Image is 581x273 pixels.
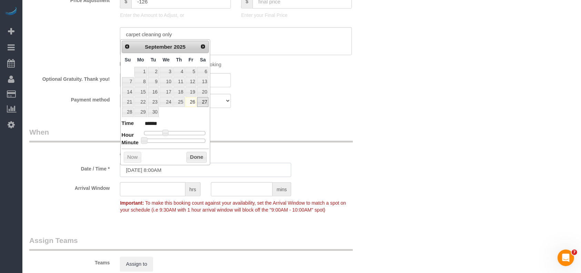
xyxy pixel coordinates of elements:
label: Optional Gratuity. Thank you! [24,73,115,82]
span: Prev [124,44,130,49]
a: 12 [185,77,196,87]
button: Done [186,152,207,163]
span: hrs [185,182,201,196]
a: 1 [134,67,147,76]
dt: Time [122,119,134,128]
a: 2 [148,67,159,76]
strong: Important: [120,200,144,206]
button: Now [124,152,141,163]
a: 6 [197,67,208,76]
span: 7 [572,250,577,255]
span: To make this booking count against your availability, set the Arrival Window to match a spot on y... [120,200,346,213]
span: Thursday [176,57,182,62]
a: 9 [148,77,159,87]
a: Prev [123,42,132,51]
a: 26 [185,97,196,107]
a: 7 [122,77,134,87]
span: Tuesday [151,57,156,62]
a: 3 [160,67,173,76]
a: 24 [160,97,173,107]
a: 5 [185,67,196,76]
a: 23 [148,97,159,107]
a: 27 [197,97,208,107]
a: Next [198,42,208,51]
dt: Minute [122,139,139,147]
span: Monday [137,57,144,62]
a: 8 [134,77,147,87]
a: 25 [173,97,185,107]
a: 4 [173,67,185,76]
span: Wednesday [163,57,170,62]
dt: Hour [122,131,134,140]
span: Next [200,44,206,49]
span: 2025 [174,44,185,50]
a: 16 [148,87,159,97]
p: Enter your Final Price [241,12,352,19]
a: 15 [134,87,147,97]
legend: When [29,127,353,143]
label: Arrival Window [24,182,115,192]
a: 11 [173,77,185,87]
span: Friday [188,57,193,62]
label: Date / Time * [24,163,115,172]
a: 13 [197,77,208,87]
label: Payment method [24,94,115,103]
a: 18 [173,87,185,97]
legend: Assign Teams [29,235,353,251]
a: 21 [122,97,134,107]
iframe: Intercom live chat [558,250,574,266]
p: Enter the Amount to Adjust, or [120,12,231,19]
span: Sunday [125,57,131,62]
a: 17 [160,87,173,97]
span: Saturday [200,57,206,62]
span: September [145,44,172,50]
a: 19 [185,87,196,97]
a: 29 [134,108,147,117]
span: mins [273,182,292,196]
a: 10 [160,77,173,87]
a: 28 [122,108,134,117]
button: Assign to [120,257,153,271]
a: 30 [148,108,159,117]
a: 20 [197,87,208,97]
img: Automaid Logo [4,7,18,17]
a: 14 [122,87,134,97]
a: 22 [134,97,147,107]
label: Teams [24,257,115,266]
input: MM/DD/YYYY HH:MM [120,163,291,177]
